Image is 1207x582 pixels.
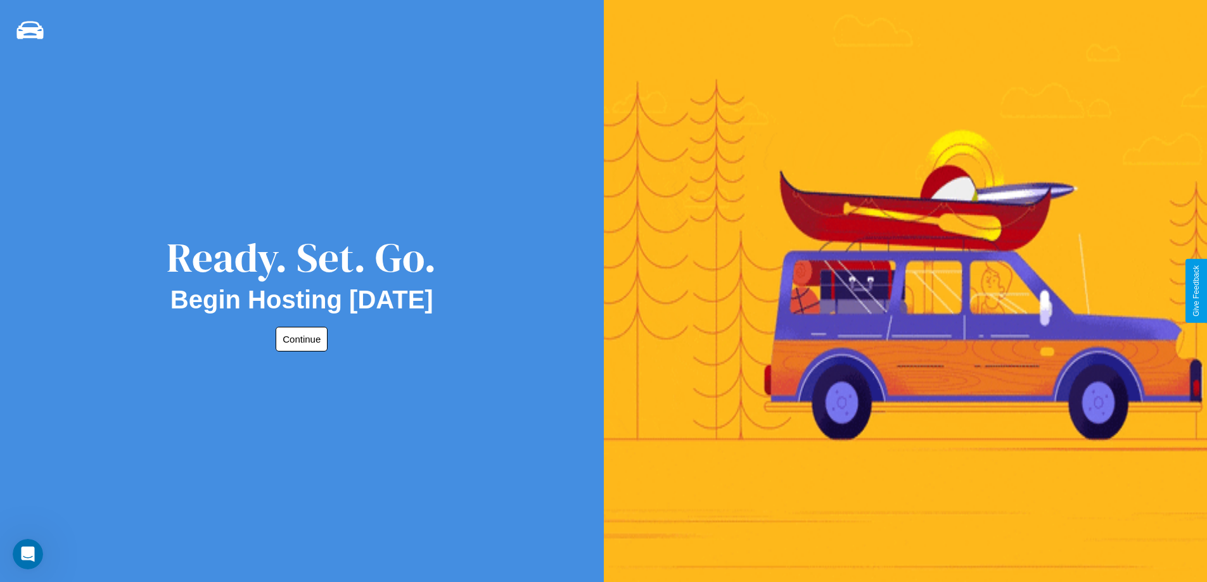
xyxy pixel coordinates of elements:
button: Continue [276,327,328,351]
div: Ready. Set. Go. [167,229,437,286]
div: Give Feedback [1192,265,1201,317]
iframe: Intercom live chat [13,539,43,569]
h2: Begin Hosting [DATE] [170,286,433,314]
